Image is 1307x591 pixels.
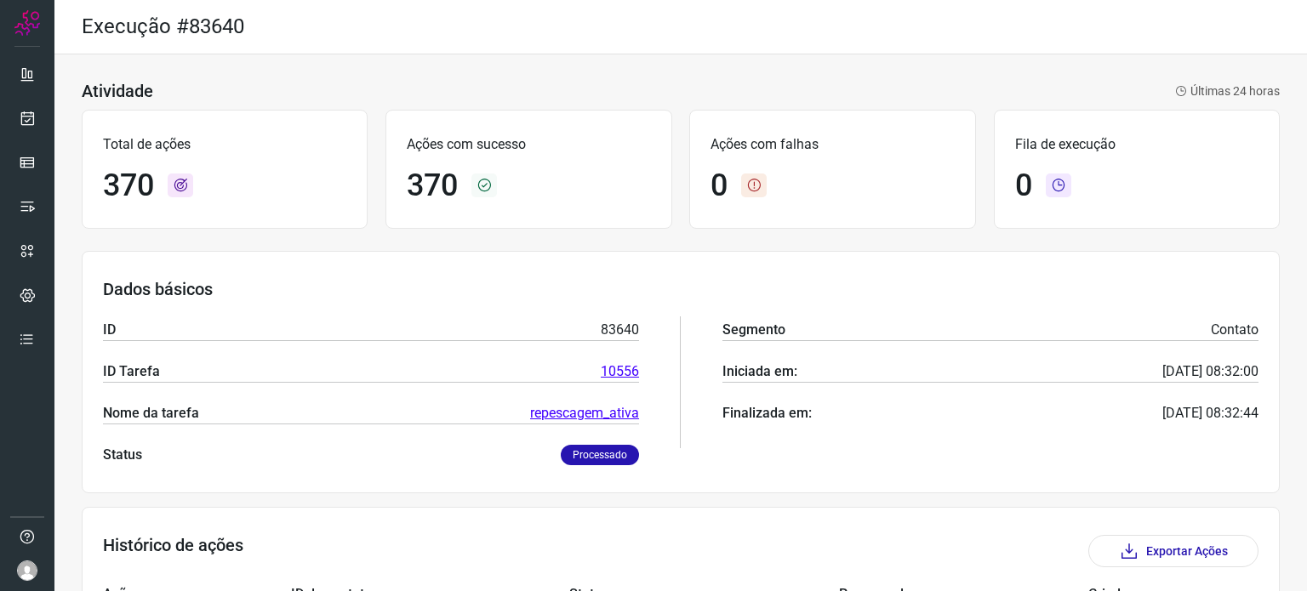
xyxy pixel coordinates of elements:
[1088,535,1258,567] button: Exportar Ações
[103,361,160,382] p: ID Tarefa
[601,320,639,340] p: 83640
[1015,168,1032,204] h1: 0
[82,14,244,39] h2: Execução #83640
[1175,82,1280,100] p: Últimas 24 horas
[1162,403,1258,423] p: [DATE] 08:32:44
[1211,320,1258,340] p: Contato
[407,134,650,155] p: Ações com sucesso
[711,168,728,204] h1: 0
[103,535,243,567] h3: Histórico de ações
[103,279,1258,299] h3: Dados básicos
[103,168,154,204] h1: 370
[561,445,639,465] p: Processado
[103,445,142,465] p: Status
[103,134,346,155] p: Total de ações
[82,81,153,101] h3: Atividade
[530,403,639,423] a: repescagem_ativa
[722,403,812,423] p: Finalizada em:
[722,361,797,382] p: Iniciada em:
[103,403,199,423] p: Nome da tarefa
[17,560,37,581] img: avatar-user-boy.jpg
[1015,134,1258,155] p: Fila de execução
[103,320,116,340] p: ID
[722,320,785,340] p: Segmento
[14,10,40,36] img: Logo
[407,168,458,204] h1: 370
[601,361,639,382] a: 10556
[1162,361,1258,382] p: [DATE] 08:32:00
[711,134,954,155] p: Ações com falhas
